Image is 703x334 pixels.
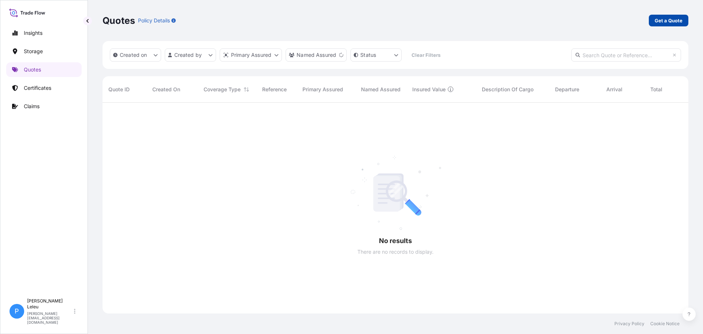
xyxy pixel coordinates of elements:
a: Certificates [6,81,82,95]
p: Clear Filters [412,51,440,59]
span: Named Assured [361,86,401,93]
button: distributor Filter options [220,48,282,62]
span: Departure [555,86,579,93]
span: Reference [262,86,287,93]
p: [PERSON_NAME] Leleu [27,298,72,310]
a: Quotes [6,62,82,77]
p: Created on [120,51,147,59]
p: Get a Quote [655,17,682,24]
button: Sort [242,85,251,94]
span: Description Of Cargo [482,86,533,93]
span: Total [650,86,662,93]
a: Claims [6,99,82,114]
button: createdBy Filter options [165,48,216,62]
span: Insured Value [412,86,446,93]
button: Clear Filters [405,49,446,61]
p: Created by [174,51,202,59]
p: Status [360,51,376,59]
span: Primary Assured [302,86,343,93]
a: Storage [6,44,82,59]
p: Policy Details [138,17,170,24]
p: Quotes [103,15,135,26]
span: Coverage Type [204,86,241,93]
p: Primary Assured [231,51,271,59]
p: Named Assured [297,51,336,59]
p: Insights [24,29,42,37]
button: certificateStatus Filter options [350,48,402,62]
p: Quotes [24,66,41,73]
span: Created On [152,86,180,93]
span: Arrival [606,86,622,93]
p: Claims [24,103,40,110]
input: Search Quote or Reference... [571,48,681,62]
a: Privacy Policy [614,321,644,327]
button: createdOn Filter options [110,48,161,62]
a: Insights [6,26,82,40]
a: Cookie Notice [650,321,680,327]
p: Storage [24,48,43,55]
span: P [15,308,19,315]
span: Quote ID [108,86,130,93]
p: [PERSON_NAME][EMAIL_ADDRESS][DOMAIN_NAME] [27,311,72,324]
p: Certificates [24,84,51,92]
button: cargoOwner Filter options [286,48,347,62]
a: Get a Quote [649,15,688,26]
